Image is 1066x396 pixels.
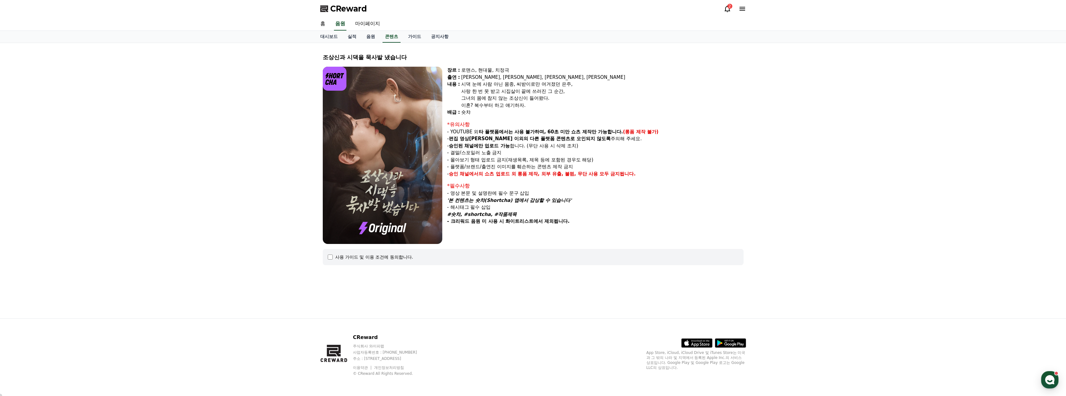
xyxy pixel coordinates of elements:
a: 음원 [361,31,380,43]
strong: 승인된 채널에만 업로드 가능 [449,143,510,149]
div: 숏챠 [461,109,744,116]
strong: (롱폼 제작 불가) [623,129,659,135]
p: App Store, iCloud, iCloud Drive 및 iTunes Store는 미국과 그 밖의 나라 및 지역에서 등록된 Apple Inc.의 서비스 상표입니다. Goo... [646,350,746,370]
div: 시댁 눈에 사람 아닌 몸종, 씨받이로만 여겨졌던 은주, [461,81,744,88]
p: - 결말/스포일러 노출 금지 [447,149,744,156]
span: CReward [330,4,367,14]
p: 사업자등록번호 : [PHONE_NUMBER] [353,350,429,355]
a: 공지사항 [426,31,453,43]
p: CReward [353,334,429,341]
div: 출연 : [447,74,460,81]
a: CReward [320,4,367,14]
strong: 다른 플랫폼 콘텐츠로 오인되지 않도록 [530,136,611,141]
p: - 주의해 주세요. [447,135,744,142]
span: 홈 [20,207,23,212]
strong: 편집 영상[PERSON_NAME] 이외의 [449,136,528,141]
a: 홈 [315,17,330,31]
div: 사용 가이드 및 이용 조건에 동의합니다. [335,254,413,260]
a: 가이드 [403,31,426,43]
p: - [447,170,744,178]
div: 사랑 한 번 못 받고 시집살이 끝에 쓰러진 그 순간, [461,88,744,95]
p: 주식회사 와이피랩 [353,344,429,349]
a: 실적 [343,31,361,43]
p: - 몰아보기 형태 업로드 금지(재생목록, 제목 등에 포함된 경우도 해당) [447,156,744,164]
a: 콘텐츠 [383,31,401,43]
strong: 승인 채널에서의 쇼츠 업로드 외 [449,171,516,177]
a: 이용약관 [353,365,373,370]
em: '본 컨텐츠는 숏챠(Shortcha) 앱에서 감상할 수 있습니다' [447,198,572,203]
div: [PERSON_NAME], [PERSON_NAME], [PERSON_NAME], [PERSON_NAME] [461,74,744,81]
div: 2 [727,4,732,9]
div: *유의사항 [447,121,744,128]
div: 그녀의 몸에 참지 않는 조상신이 들어왔다. [461,95,744,102]
p: - 플랫폼/브랜드/출연진 이미지를 훼손하는 콘텐츠 제작 금지 [447,163,744,170]
a: 마이페이지 [350,17,385,31]
p: 주소 : [STREET_ADDRESS] [353,356,429,361]
div: 장르 : [447,67,460,74]
strong: 롱폼 제작, 외부 유출, 불펌, 무단 사용 모두 금지됩니다. [518,171,636,177]
img: video [323,67,442,244]
div: 이혼? 복수부터 하고 얘기하자. [461,102,744,109]
span: 설정 [96,207,104,212]
a: 개인정보처리방침 [374,365,404,370]
a: 대화 [41,198,80,213]
a: 설정 [80,198,120,213]
p: - 해시태그 필수 삽입 [447,204,744,211]
span: 대화 [57,207,64,212]
div: 배급 : [447,109,460,116]
strong: - 크리워드 음원 미 사용 시 화이트리스트에서 제외됩니다. [447,218,570,224]
img: logo [323,67,347,91]
div: 조상신과 시댁을 묵사발 냈습니다 [323,53,744,62]
div: 내용 : [447,81,460,109]
a: 음원 [334,17,346,31]
a: 2 [724,5,731,12]
p: © CReward All Rights Reserved. [353,371,429,376]
em: #숏챠, #shortcha, #작품제목 [447,212,517,217]
div: 로맨스, 현대물, 치정극 [461,67,744,74]
strong: 타 플랫폼에서는 사용 불가하며, 60초 미만 쇼츠 제작만 가능합니다. [479,129,623,135]
p: - 합니다. (무단 사용 시 삭제 조치) [447,142,744,150]
div: *필수사항 [447,182,744,190]
a: 대시보드 [315,31,343,43]
a: 홈 [2,198,41,213]
p: - 영상 본문 및 설명란에 필수 문구 삽입 [447,190,744,197]
p: - YOUTUBE 외 [447,128,744,136]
